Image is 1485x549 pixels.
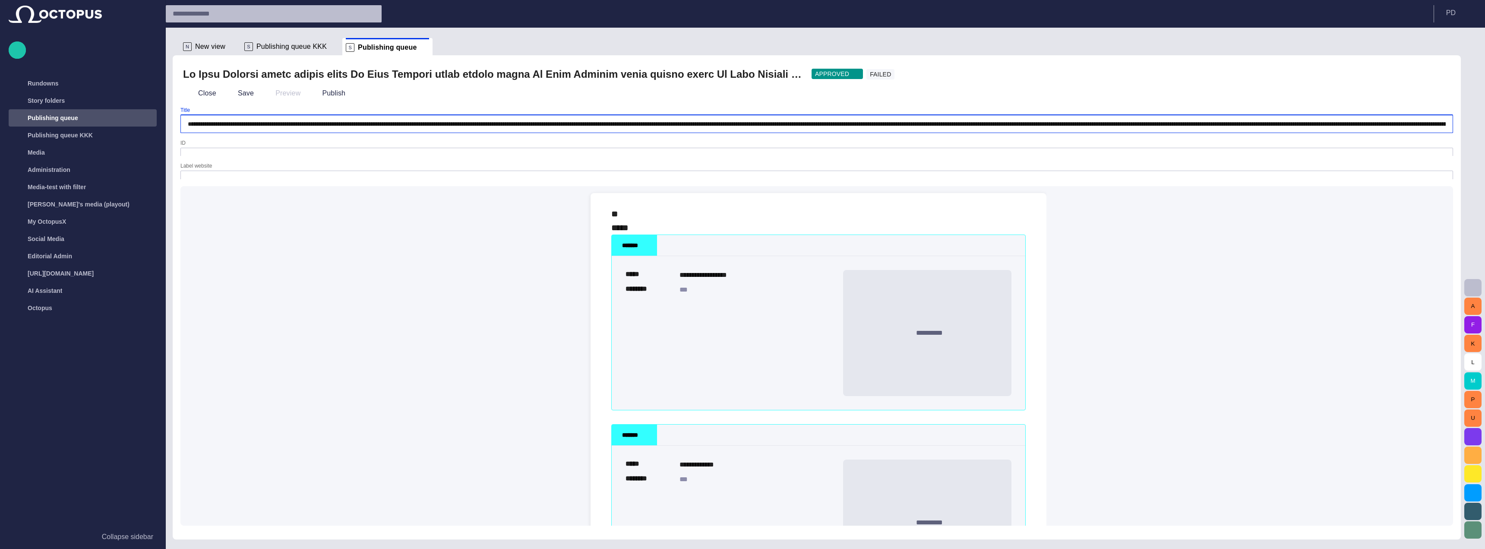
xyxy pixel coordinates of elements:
div: [URL][DOMAIN_NAME] [9,265,157,282]
p: [URL][DOMAIN_NAME] [28,269,94,278]
label: ID [180,140,186,147]
div: NNew view [180,38,241,55]
ul: main menu [9,75,157,317]
p: Publishing queue [28,114,78,122]
p: Rundowns [28,79,59,88]
div: AI Assistant [9,282,157,299]
p: Publishing queue KKK [28,131,93,140]
button: A [1464,298,1482,315]
p: P D [1446,8,1456,18]
button: L [1464,353,1482,371]
p: S [346,43,354,52]
button: APPROVED [812,69,863,79]
button: Collapse sidebar [9,528,157,546]
span: Publishing queue KKK [256,42,327,51]
button: Save [223,86,257,101]
p: Media [28,148,45,157]
button: U [1464,409,1482,427]
p: S [244,42,253,51]
div: Media [9,144,157,161]
p: My OctopusX [28,217,66,226]
div: Octopus [9,299,157,317]
span: New view [195,42,225,51]
h2: My Test Article hello dollyd sadsa My Test Article hello dollyd sadsa My Test Article hello dolly... [183,67,805,81]
span: FAILED [870,70,891,79]
p: Media-test with filter [28,183,86,191]
img: Octopus News Room [9,6,102,23]
p: Administration [28,165,70,174]
p: Story folders [28,96,65,105]
button: F [1464,316,1482,333]
button: Publish [307,86,348,101]
span: Publishing queue [358,43,417,52]
p: AI Assistant [28,286,62,295]
button: M [1464,372,1482,390]
button: Close [183,86,219,101]
p: Editorial Admin [28,252,72,260]
label: Title [180,107,190,114]
button: K [1464,335,1482,352]
p: [PERSON_NAME]'s media (playout) [28,200,130,209]
div: [PERSON_NAME]'s media (playout) [9,196,157,213]
div: Media-test with filter [9,178,157,196]
p: Collapse sidebar [102,532,153,542]
button: P [1464,391,1482,408]
p: Octopus [28,304,52,312]
div: Publishing queue [9,109,157,127]
label: Label website [180,162,212,170]
span: APPROVED [815,70,849,78]
button: PD [1439,5,1480,21]
p: Social Media [28,235,64,243]
div: SPublishing queue KKK [241,38,342,55]
p: N [183,42,192,51]
div: SPublishing queue [342,38,432,55]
